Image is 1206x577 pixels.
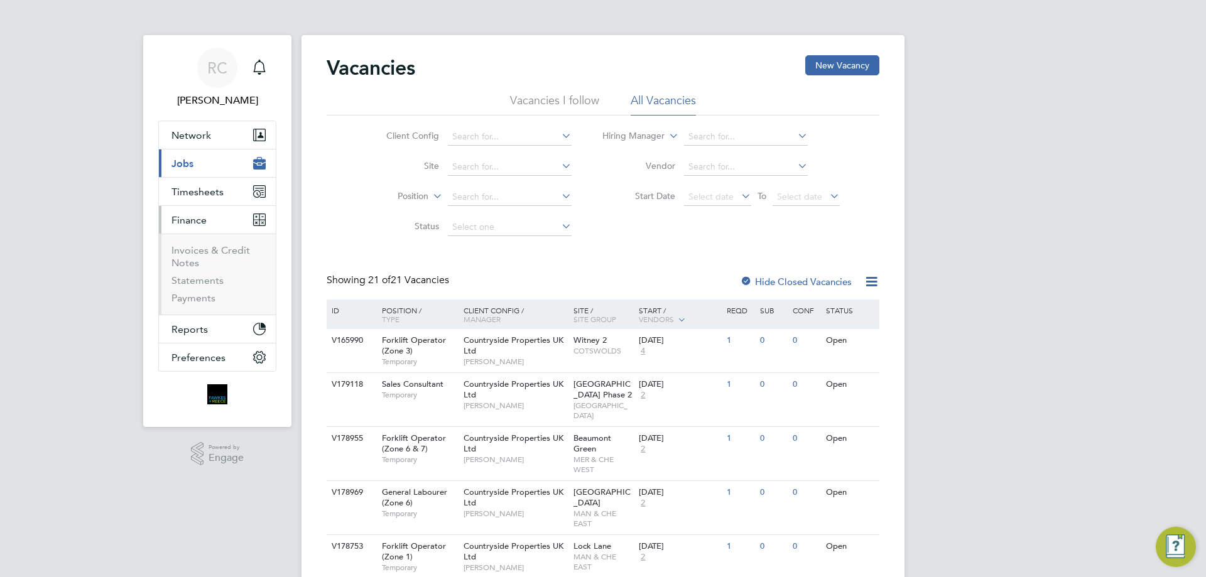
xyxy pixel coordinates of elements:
[382,487,447,508] span: General Labourer (Zone 6)
[757,427,790,450] div: 0
[570,299,636,330] div: Site /
[757,481,790,504] div: 0
[448,158,572,176] input: Search for...
[464,335,563,356] span: Countryside Properties UK Ltd
[356,190,428,203] label: Position
[464,487,563,508] span: Countryside Properties UK Ltd
[790,427,822,450] div: 0
[636,299,724,331] div: Start /
[823,427,877,450] div: Open
[823,535,877,558] div: Open
[329,427,372,450] div: V178955
[159,206,276,234] button: Finance
[464,379,563,400] span: Countryside Properties UK Ltd
[171,244,250,269] a: Invoices & Credit Notes
[171,292,215,304] a: Payments
[382,314,399,324] span: Type
[464,509,567,519] span: [PERSON_NAME]
[329,535,372,558] div: V178753
[382,379,443,389] span: Sales Consultant
[684,158,808,176] input: Search for...
[367,220,439,232] label: Status
[790,535,822,558] div: 0
[171,323,208,335] span: Reports
[823,329,877,352] div: Open
[159,149,276,177] button: Jobs
[367,160,439,171] label: Site
[639,379,720,390] div: [DATE]
[158,93,276,108] span: Robyn Clarke
[639,487,720,498] div: [DATE]
[327,274,452,287] div: Showing
[573,335,607,345] span: Witney 2
[573,487,631,508] span: [GEOGRAPHIC_DATA]
[573,509,633,528] span: MAN & CHE EAST
[740,276,852,288] label: Hide Closed Vacancies
[382,335,446,356] span: Forklift Operator (Zone 3)
[171,274,224,286] a: Statements
[639,314,674,324] span: Vendors
[382,357,457,367] span: Temporary
[757,535,790,558] div: 0
[372,299,460,330] div: Position /
[382,433,446,454] span: Forklift Operator (Zone 6 & 7)
[639,346,647,357] span: 4
[382,390,457,400] span: Temporary
[603,160,675,171] label: Vendor
[573,455,633,474] span: MER & CHE WEST
[367,130,439,141] label: Client Config
[639,335,720,346] div: [DATE]
[460,299,570,330] div: Client Config /
[171,158,193,170] span: Jobs
[464,433,563,454] span: Countryside Properties UK Ltd
[724,427,756,450] div: 1
[777,191,822,202] span: Select date
[329,299,372,321] div: ID
[159,343,276,371] button: Preferences
[790,299,822,321] div: Conf
[688,191,734,202] span: Select date
[448,188,572,206] input: Search for...
[573,401,633,420] span: [GEOGRAPHIC_DATA]
[724,481,756,504] div: 1
[639,444,647,455] span: 2
[790,481,822,504] div: 0
[631,93,696,116] li: All Vacancies
[464,357,567,367] span: [PERSON_NAME]
[329,373,372,396] div: V179118
[159,315,276,343] button: Reports
[171,214,207,226] span: Finance
[159,178,276,205] button: Timesheets
[464,541,563,562] span: Countryside Properties UK Ltd
[639,552,647,563] span: 2
[573,314,616,324] span: Site Group
[592,130,665,143] label: Hiring Manager
[823,481,877,504] div: Open
[158,48,276,108] a: RC[PERSON_NAME]
[329,329,372,352] div: V165990
[464,401,567,411] span: [PERSON_NAME]
[724,373,756,396] div: 1
[603,190,675,202] label: Start Date
[207,60,227,76] span: RC
[329,481,372,504] div: V178969
[639,498,647,509] span: 2
[209,453,244,463] span: Engage
[159,234,276,315] div: Finance
[327,55,415,80] h2: Vacancies
[823,299,877,321] div: Status
[639,541,720,552] div: [DATE]
[368,274,391,286] span: 21 of
[382,455,457,465] span: Temporary
[464,314,501,324] span: Manager
[724,329,756,352] div: 1
[209,442,244,453] span: Powered by
[754,188,770,204] span: To
[790,373,822,396] div: 0
[573,552,633,571] span: MAN & CHE EAST
[382,509,457,519] span: Temporary
[573,541,611,551] span: Lock Lane
[757,373,790,396] div: 0
[790,329,822,352] div: 0
[573,379,632,400] span: [GEOGRAPHIC_DATA] Phase 2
